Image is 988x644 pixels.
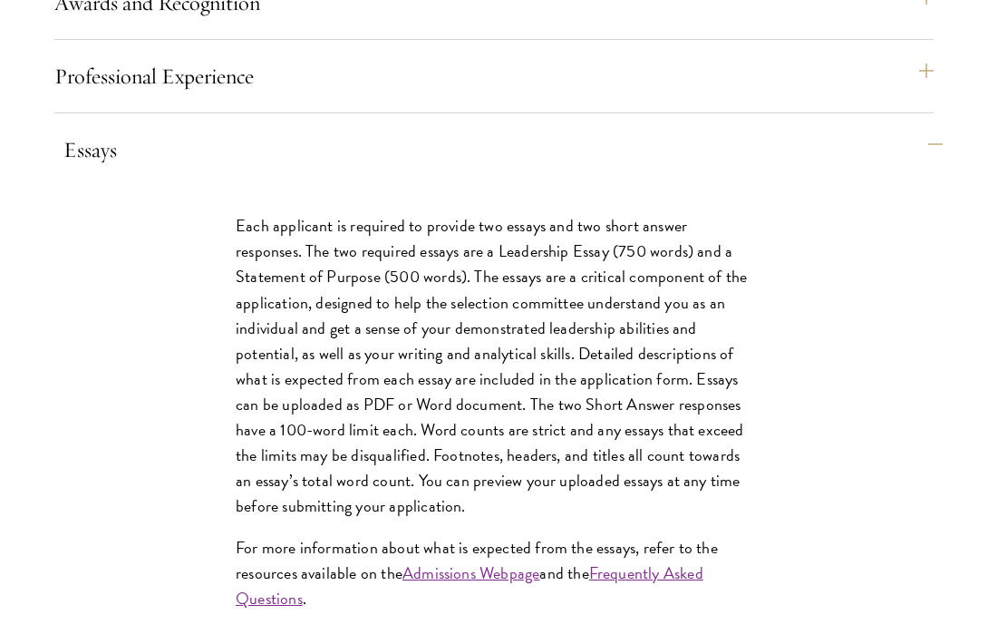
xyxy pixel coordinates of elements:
[402,561,539,585] a: Admissions Webpage
[236,561,703,610] a: Frequently Asked Questions
[236,213,752,519] p: Each applicant is required to provide two essays and two short answer responses. The two required...
[54,54,934,98] button: Professional Experience
[236,535,752,611] p: For more information about what is expected from the essays, refer to the resources available on ...
[63,128,943,171] button: Essays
